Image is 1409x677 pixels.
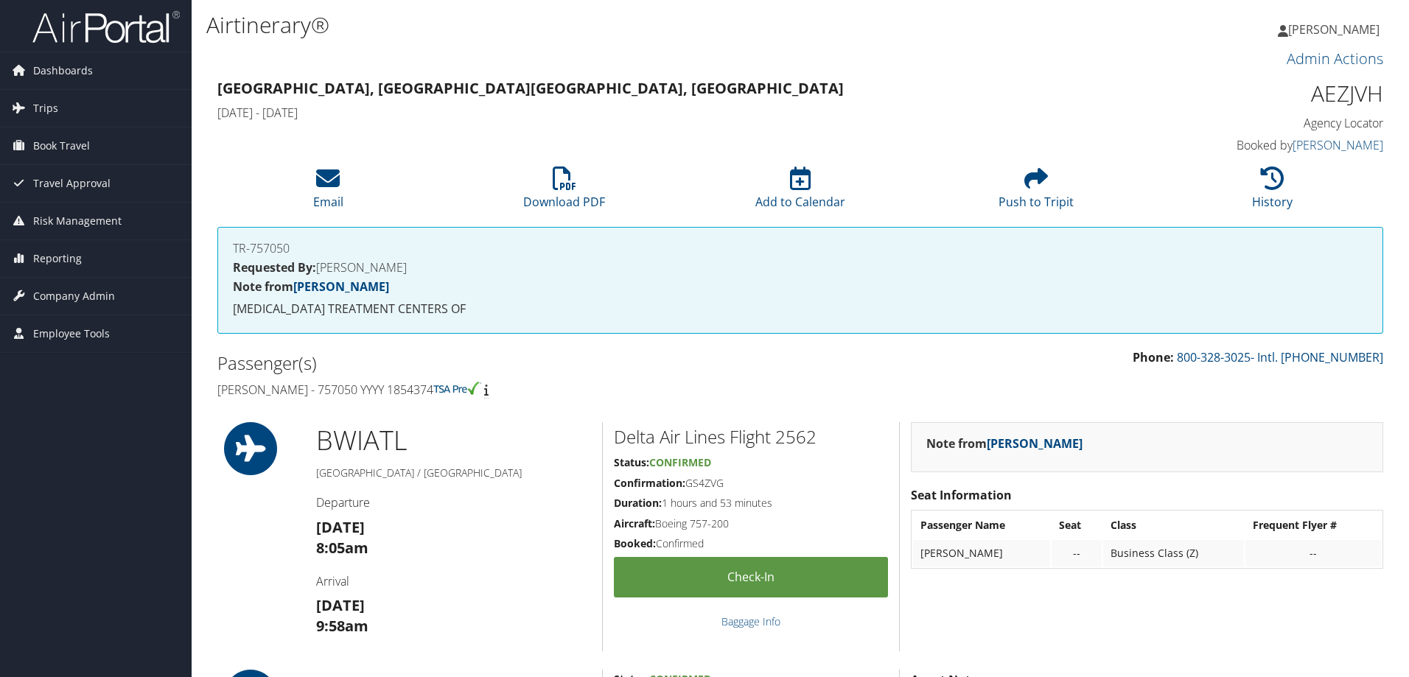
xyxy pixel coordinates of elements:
[33,278,115,315] span: Company Admin
[33,52,93,89] span: Dashboards
[1287,49,1383,69] a: Admin Actions
[217,351,789,376] h2: Passenger(s)
[614,516,655,530] strong: Aircraft:
[206,10,999,41] h1: Airtinerary®
[614,536,656,550] strong: Booked:
[614,455,649,469] strong: Status:
[1108,137,1383,153] h4: Booked by
[433,382,481,395] img: tsa-precheck.png
[614,536,888,551] h5: Confirmed
[233,300,1368,319] p: [MEDICAL_DATA] TREATMENT CENTERS OF
[316,494,591,511] h4: Departure
[33,127,90,164] span: Book Travel
[1293,137,1383,153] a: [PERSON_NAME]
[614,496,888,511] h5: 1 hours and 53 minutes
[987,435,1083,452] a: [PERSON_NAME]
[217,105,1086,121] h4: [DATE] - [DATE]
[33,203,122,239] span: Risk Management
[1133,349,1174,365] strong: Phone:
[999,175,1074,210] a: Push to Tripit
[316,616,368,636] strong: 9:58am
[217,78,844,98] strong: [GEOGRAPHIC_DATA], [GEOGRAPHIC_DATA] [GEOGRAPHIC_DATA], [GEOGRAPHIC_DATA]
[1253,547,1374,560] div: --
[233,262,1368,273] h4: [PERSON_NAME]
[1052,512,1102,539] th: Seat
[1059,547,1095,560] div: --
[1245,512,1381,539] th: Frequent Flyer #
[926,435,1083,452] strong: Note from
[33,90,58,127] span: Trips
[316,595,365,615] strong: [DATE]
[614,476,685,490] strong: Confirmation:
[649,455,711,469] span: Confirmed
[33,315,110,352] span: Employee Tools
[1108,78,1383,109] h1: AEZJVH
[316,573,591,589] h4: Arrival
[614,516,888,531] h5: Boeing 757-200
[1288,21,1380,38] span: [PERSON_NAME]
[1108,115,1383,131] h4: Agency Locator
[293,278,389,295] a: [PERSON_NAME]
[721,614,780,628] a: Baggage Info
[913,512,1049,539] th: Passenger Name
[33,240,82,277] span: Reporting
[614,476,888,491] h5: GS4ZVG
[614,557,888,597] a: Check-in
[1103,512,1244,539] th: Class
[523,175,605,210] a: Download PDF
[316,466,591,480] h5: [GEOGRAPHIC_DATA] / [GEOGRAPHIC_DATA]
[1103,540,1244,566] td: Business Class (Z)
[1278,7,1394,52] a: [PERSON_NAME]
[313,175,343,210] a: Email
[1252,175,1293,210] a: History
[217,382,789,398] h4: [PERSON_NAME] - 757050 YYYY 1854374
[913,540,1049,566] td: [PERSON_NAME]
[233,242,1368,254] h4: TR-757050
[32,10,180,44] img: airportal-logo.png
[233,259,316,276] strong: Requested By:
[755,175,845,210] a: Add to Calendar
[1177,349,1383,365] a: 800-328-3025- Intl. [PHONE_NUMBER]
[316,517,365,537] strong: [DATE]
[614,424,888,449] h2: Delta Air Lines Flight 2562
[316,538,368,558] strong: 8:05am
[911,487,1012,503] strong: Seat Information
[33,165,111,202] span: Travel Approval
[316,422,591,459] h1: BWI ATL
[614,496,662,510] strong: Duration:
[233,278,389,295] strong: Note from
